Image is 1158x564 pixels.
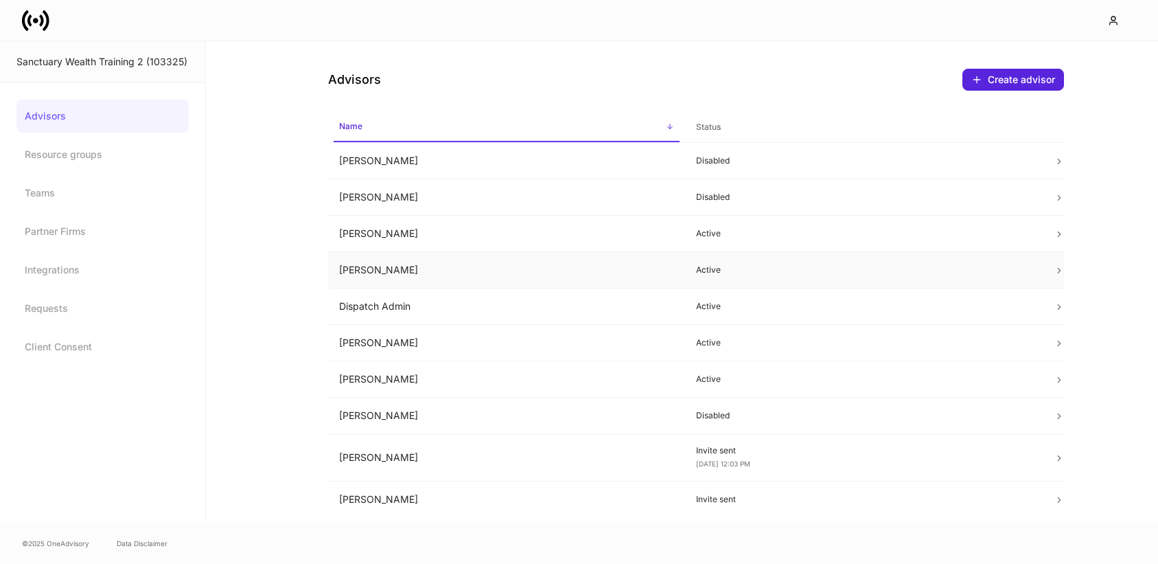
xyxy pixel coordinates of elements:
button: Create advisor [962,69,1064,91]
td: [PERSON_NAME] [328,179,686,216]
p: Active [696,374,1032,385]
p: Invite sent [696,494,1032,505]
p: Active [696,301,1032,312]
p: Invite sent [696,445,1032,456]
span: [DATE] 12:03 PM [696,460,750,468]
a: Advisors [16,100,189,133]
a: Teams [16,177,189,210]
a: Requests [16,292,189,325]
p: Active [696,228,1032,239]
span: Status [691,113,1037,142]
div: Create advisor [971,74,1055,85]
span: Name [334,113,680,142]
td: [PERSON_NAME] [328,361,686,398]
a: Resource groups [16,138,189,171]
h6: Name [339,120,362,133]
td: [PERSON_NAME] [328,143,686,179]
a: Integrations [16,253,189,286]
span: © 2025 OneAdvisory [22,538,89,549]
p: Disabled [696,192,1032,203]
td: [PERSON_NAME] [328,398,686,434]
p: Active [696,264,1032,275]
a: Data Disclaimer [117,538,167,549]
td: [PERSON_NAME] [328,325,686,361]
td: [PERSON_NAME] [328,434,686,482]
td: [PERSON_NAME] [328,216,686,252]
td: [PERSON_NAME] [328,482,686,518]
td: [PERSON_NAME] [328,252,686,289]
h6: Status [696,120,721,133]
div: Sanctuary Wealth Training 2 (103325) [16,55,189,69]
h4: Advisors [328,71,381,88]
p: Active [696,337,1032,348]
p: Disabled [696,155,1032,166]
a: Client Consent [16,330,189,363]
p: Disabled [696,410,1032,421]
a: Partner Firms [16,215,189,248]
td: Dispatch Admin [328,289,686,325]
